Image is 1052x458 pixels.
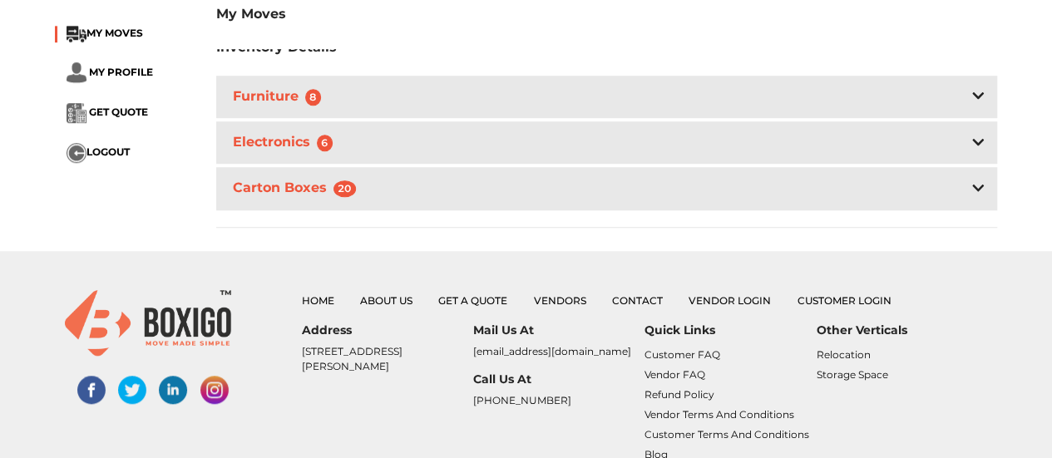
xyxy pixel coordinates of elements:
span: 20 [333,180,357,197]
a: Vendor Login [689,294,771,307]
a: Refund Policy [645,388,714,401]
a: Contact [612,294,663,307]
a: Storage Space [816,368,887,381]
span: MY PROFILE [89,66,153,79]
button: ...LOGOUT [67,144,130,164]
a: Customer FAQ [645,348,720,361]
h3: Furniture [230,85,332,109]
a: About Us [360,294,412,307]
img: ... [67,144,86,164]
img: instagram-social-links [200,376,229,404]
span: 6 [317,135,333,151]
span: GET QUOTE [89,106,148,119]
span: MY MOVES [86,27,143,40]
img: ... [67,27,86,43]
h6: Other Verticals [816,323,987,337]
a: Home [302,294,334,307]
img: facebook-social-links [77,376,106,404]
h6: Mail Us At [473,323,645,337]
a: Vendors [534,294,586,307]
img: linked-in-social-links [159,376,187,404]
a: Customer Login [798,294,891,307]
img: twitter-social-links [118,376,146,404]
a: Vendor FAQ [645,368,705,381]
p: [STREET_ADDRESS][PERSON_NAME] [302,344,473,374]
h3: Electronics [230,131,343,155]
a: Get a Quote [438,294,507,307]
span: 8 [305,89,322,106]
img: boxigo_logo_small [65,290,231,356]
img: ... [67,63,86,84]
a: Customer Terms and Conditions [645,428,809,441]
h6: Call Us At [473,372,645,387]
a: ... GET QUOTE [67,106,148,119]
a: [EMAIL_ADDRESS][DOMAIN_NAME] [473,345,631,357]
h3: Carton Boxes [230,176,367,200]
a: Vendor Terms and Conditions [645,408,794,421]
a: ...MY MOVES [67,27,143,40]
h6: Quick Links [645,323,816,337]
span: LOGOUT [86,146,130,159]
h6: Address [302,323,473,337]
a: ... MY PROFILE [67,66,153,79]
a: Relocation [816,348,870,361]
img: ... [67,104,86,124]
h3: My Moves [216,7,998,22]
a: [PHONE_NUMBER] [473,394,571,406]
